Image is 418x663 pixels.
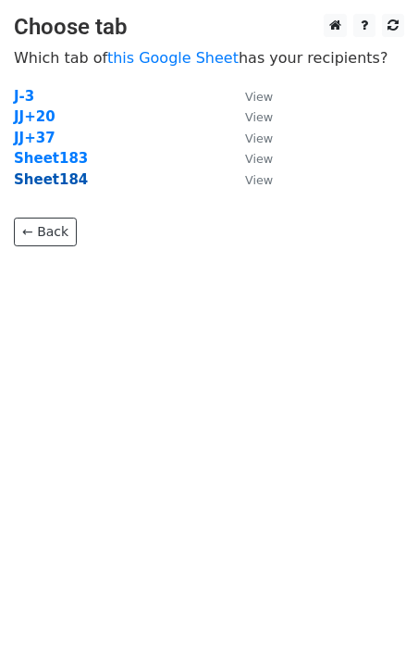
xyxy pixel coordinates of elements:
a: Sheet184 [14,171,88,188]
iframe: Chat Widget [326,574,418,663]
a: Sheet183 [14,150,88,167]
a: JJ+20 [14,108,55,125]
a: View [227,130,273,146]
a: JJ+37 [14,130,55,146]
a: View [227,108,273,125]
small: View [245,90,273,104]
small: View [245,173,273,187]
a: ← Back [14,218,77,246]
a: View [227,88,273,105]
a: J-3 [14,88,34,105]
small: View [245,131,273,145]
a: View [227,171,273,188]
small: View [245,152,273,166]
a: View [227,150,273,167]
a: this Google Sheet [107,49,239,67]
h3: Choose tab [14,14,404,41]
small: View [245,110,273,124]
p: Which tab of has your recipients? [14,48,404,68]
